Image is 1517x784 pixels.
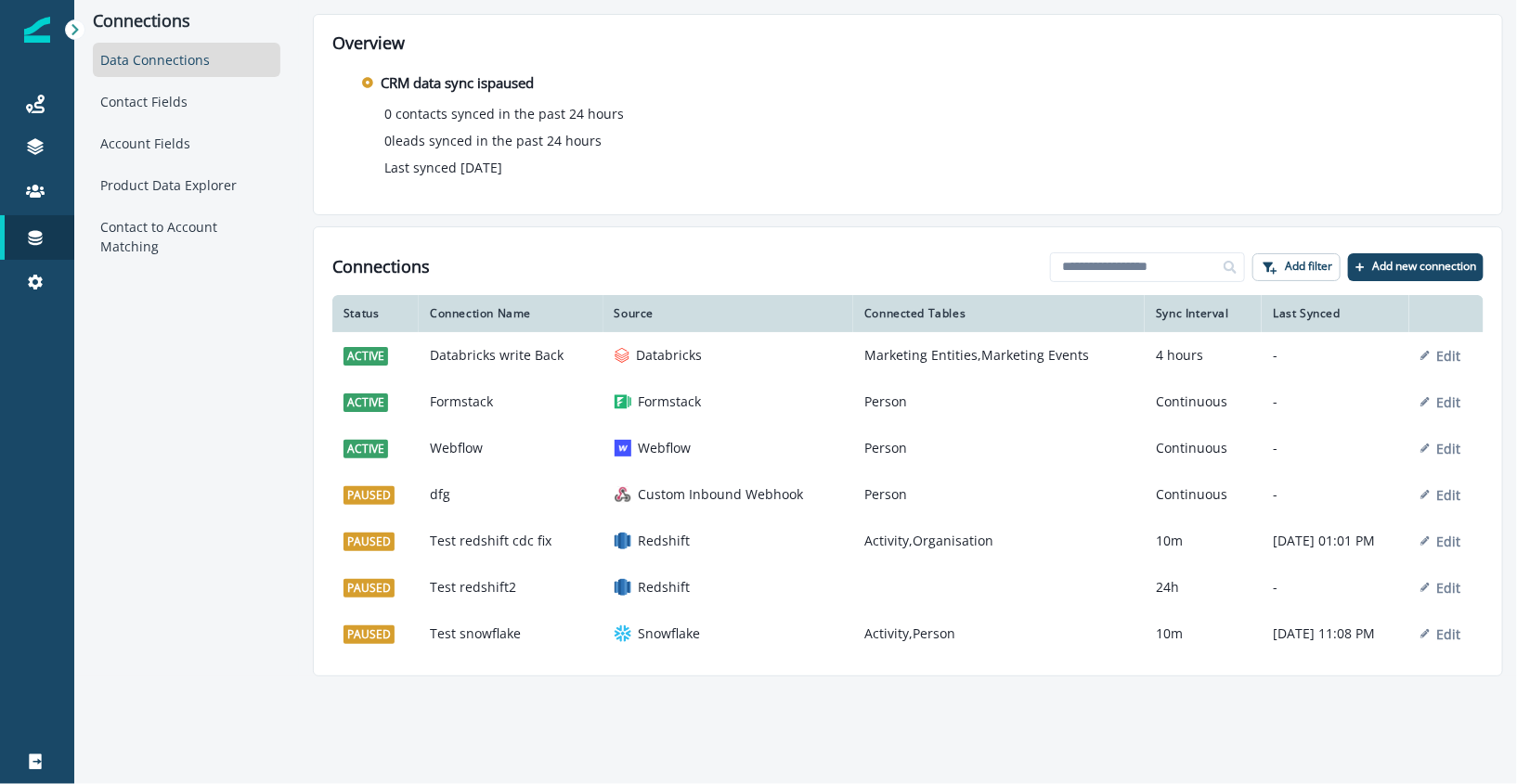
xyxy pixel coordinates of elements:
[639,578,691,597] p: Redshift
[332,257,430,277] h1: Connections
[853,610,1145,657] td: Activity,Person
[1145,425,1262,471] td: Continuous
[93,11,280,32] p: Connections
[384,131,602,150] p: 0 leads synced in the past 24 hours
[1273,439,1397,457] p: -
[1145,379,1262,425] td: Continuous
[419,332,603,379] td: Databricks write Back
[1437,440,1461,457] p: Edit
[344,306,408,321] div: Status
[853,332,1145,379] td: Marketing Entities,Marketing Events
[344,625,395,644] span: paused
[639,485,804,504] p: Custom Inbound Webhook
[853,471,1145,518] td: Person
[1273,306,1397,321] div: Last Synced
[1273,392,1397,411] p: -
[419,610,603,657] td: Test snowflake
[615,440,631,456] img: webflow
[419,425,603,471] td: Webflow
[1420,486,1461,504] button: Edit
[419,471,603,518] td: dfg
[344,393,388,412] span: active
[93,43,280,77] div: Data Connections
[615,625,631,642] img: snowflake
[93,168,280,202] div: Product Data Explorer
[615,579,631,596] img: redshift
[1420,393,1461,411] button: Edit
[853,379,1145,425] td: Person
[430,306,591,321] div: Connection Name
[332,518,1484,564] a: pausedTest redshift cdc fixredshiftRedshiftActivity,Organisation10m[DATE] 01:01 PMEdit
[864,306,1134,321] div: Connected Tables
[1145,610,1262,657] td: 10m
[1420,579,1461,597] button: Edit
[1348,253,1484,281] button: Add new connection
[1420,533,1461,550] button: Edit
[1273,346,1397,365] p: -
[419,379,603,425] td: Formstack
[1145,332,1262,379] td: 4 hours
[384,104,624,123] p: 0 contacts synced in the past 24 hours
[332,379,1484,425] a: activeFormstackformstackFormstackPersonContinuous-Edit
[332,610,1484,657] a: pausedTest snowflakesnowflakeSnowflakeActivity,Person10m[DATE] 11:08 PMEdit
[615,486,631,503] img: generic inbound webhook
[381,72,534,94] p: CRM data sync is paused
[1437,347,1461,365] p: Edit
[1420,440,1461,457] button: Edit
[344,533,395,551] span: paused
[1145,471,1262,518] td: Continuous
[853,518,1145,564] td: Activity,Organisation
[332,564,1484,610] a: pausedTest redshift2redshiftRedshift24h-Edit
[1420,625,1461,643] button: Edit
[1437,625,1461,643] p: Edit
[1273,624,1397,643] p: [DATE] 11:08 PM
[93,126,280,161] div: Account Fields
[344,440,388,458] span: active
[1437,579,1461,597] p: Edit
[1252,253,1341,281] button: Add filter
[1145,518,1262,564] td: 10m
[332,425,1484,471] a: activeWebflowwebflowWebflowPersonContinuous-Edit
[1420,347,1461,365] button: Edit
[332,471,1484,518] a: pauseddfggeneric inbound webhookCustom Inbound WebhookPersonContinuous-Edit
[332,332,1484,379] a: activeDatabricks write BackDatabricksMarketing Entities,Marketing Events4 hours-Edit
[615,533,631,549] img: redshift
[1156,306,1251,321] div: Sync Interval
[639,439,692,457] p: Webflow
[1437,393,1461,411] p: Edit
[1273,485,1397,504] p: -
[344,486,395,505] span: paused
[24,17,50,43] img: Inflection
[93,84,280,119] div: Contact Fields
[1145,564,1262,610] td: 24h
[1372,260,1476,273] p: Add new connection
[419,564,603,610] td: Test redshift2
[1273,578,1397,597] p: -
[637,346,703,365] p: Databricks
[344,579,395,598] span: paused
[332,33,1484,54] h2: Overview
[1285,260,1332,273] p: Add filter
[639,392,702,411] p: Formstack
[93,210,280,263] div: Contact to Account Matching
[615,306,842,321] div: Source
[639,532,691,550] p: Redshift
[1437,533,1461,550] p: Edit
[1437,486,1461,504] p: Edit
[419,518,603,564] td: Test redshift cdc fix
[639,624,701,643] p: Snowflake
[615,393,631,410] img: formstack
[344,347,388,366] span: active
[384,158,502,177] p: Last synced [DATE]
[853,425,1145,471] td: Person
[1273,532,1397,550] p: [DATE] 01:01 PM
